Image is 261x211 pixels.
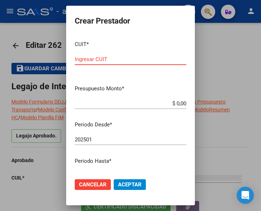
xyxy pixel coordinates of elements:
[237,187,254,204] div: Open Intercom Messenger
[79,181,107,188] span: Cancelar
[118,181,142,188] span: Aceptar
[114,179,146,190] button: Aceptar
[75,14,186,28] h2: Crear Prestador
[75,40,186,49] p: CUIT
[75,157,186,165] p: Periodo Hasta
[75,179,111,190] button: Cancelar
[75,85,186,93] p: Presupuesto Monto
[75,121,186,129] p: Periodo Desde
